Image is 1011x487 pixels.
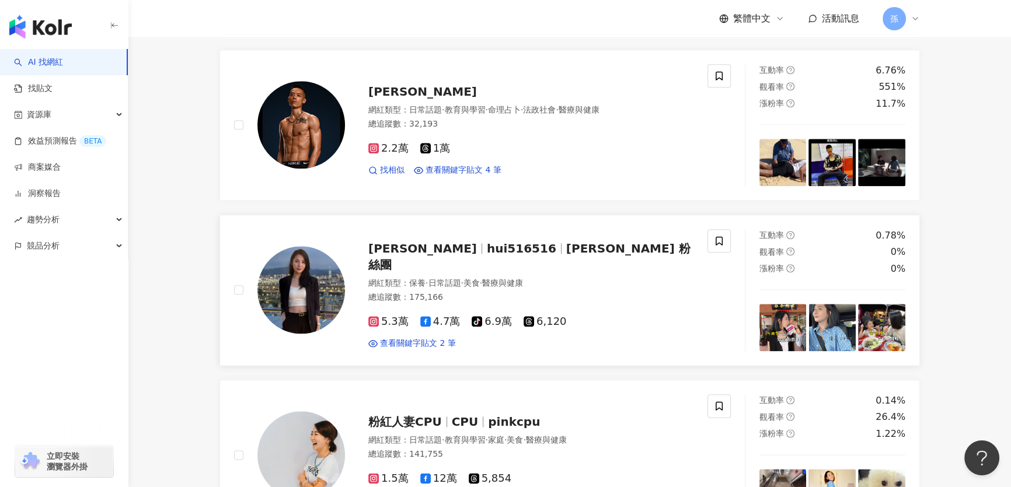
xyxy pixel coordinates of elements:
[786,412,794,421] span: question-circle
[257,81,345,169] img: KOL Avatar
[461,278,463,288] span: ·
[368,164,405,176] a: 找相似
[521,105,523,114] span: ·
[409,105,442,114] span: 日常話題
[786,231,794,239] span: question-circle
[444,105,485,114] span: 教育與學習
[9,15,72,38] img: logo
[444,435,485,444] span: 教育與學習
[27,206,60,233] span: 趨勢分析
[556,105,558,114] span: ·
[14,57,63,68] a: searchAI 找網紅
[876,229,905,242] div: 0.78%
[759,304,807,351] img: post-image
[487,241,556,255] span: hui516516
[414,164,501,176] a: 查看關鍵字貼文 4 筆
[420,472,457,485] span: 12萬
[822,13,859,24] span: 活動訊息
[808,139,856,186] img: post-image
[380,164,405,176] span: 找相似
[257,246,345,334] img: KOL Avatar
[368,241,477,255] span: [PERSON_NAME]
[14,188,61,199] a: 洞察報告
[380,338,456,349] span: 查看關鍵字貼文 2 筆
[14,83,53,94] a: 找貼文
[420,142,450,155] span: 1萬
[891,262,905,275] div: 0%
[368,316,409,328] span: 5.3萬
[480,278,482,288] span: ·
[426,278,428,288] span: ·
[27,233,60,259] span: 競品分析
[47,451,88,472] span: 立即安裝 瀏覽器外掛
[759,247,784,257] span: 觀看率
[469,472,512,485] span: 5,854
[759,230,784,240] span: 互動率
[524,316,567,328] span: 6,120
[786,264,794,272] span: question-circle
[368,435,693,446] div: 網紅類型 ：
[786,429,794,437] span: question-circle
[27,101,51,128] span: 資源庫
[786,66,794,74] span: question-circle
[759,99,784,108] span: 漲粉率
[368,292,693,303] div: 總追蹤數 ： 175,166
[759,395,784,405] span: 互動率
[759,65,784,75] span: 互動率
[759,412,784,422] span: 觀看率
[428,278,461,288] span: 日常話題
[14,216,22,224] span: rise
[219,215,920,366] a: KOL Avatar[PERSON_NAME]hui516516[PERSON_NAME] 粉絲團網紅類型：保養·日常話題·美食·醫療與健康總追蹤數：175,1665.3萬4.7萬6.9萬6,1...
[876,394,905,407] div: 0.14%
[786,82,794,90] span: question-circle
[876,97,905,110] div: 11.7%
[759,139,807,186] img: post-image
[786,99,794,107] span: question-circle
[890,12,898,25] span: 孫
[14,135,106,147] a: 效益預測報告BETA
[786,396,794,404] span: question-circle
[876,428,905,440] div: 1.22%
[876,411,905,423] div: 26.4%
[420,316,461,328] span: 4.7萬
[19,452,41,471] img: chrome extension
[733,12,771,25] span: 繁體中文
[507,435,523,444] span: 美食
[426,164,501,176] span: 查看關鍵字貼文 4 筆
[219,50,920,201] a: KOL Avatar[PERSON_NAME]網紅類型：日常話題·教育與學習·命理占卜·法政社會·醫療與健康總追蹤數：32,1932.2萬1萬找相似查看關鍵字貼文 4 筆互動率question-...
[786,247,794,255] span: question-circle
[488,105,521,114] span: 命理占卜
[368,338,456,349] a: 查看關鍵字貼文 2 筆
[485,105,487,114] span: ·
[368,118,693,130] div: 總追蹤數 ： 32,193
[15,446,113,477] a: chrome extension立即安裝 瀏覽器外掛
[368,449,693,460] div: 總追蹤數 ： 141,755
[878,80,905,93] div: 551%
[858,139,905,186] img: post-image
[526,435,567,444] span: 醫療與健康
[482,278,523,288] span: 醫療與健康
[523,435,525,444] span: ·
[368,415,442,429] span: 粉紅人妻CPU
[488,435,504,444] span: 家庭
[485,435,487,444] span: ·
[409,435,442,444] span: 日常話題
[759,429,784,438] span: 漲粉率
[523,105,556,114] span: 法政社會
[14,162,61,173] a: 商案媒合
[891,246,905,258] div: 0%
[876,64,905,77] div: 6.76%
[808,304,856,351] img: post-image
[368,104,693,116] div: 網紅類型 ：
[452,415,479,429] span: CPU
[368,85,477,99] span: [PERSON_NAME]
[472,316,512,328] span: 6.9萬
[368,241,691,272] span: [PERSON_NAME] 粉絲團
[858,304,905,351] img: post-image
[409,278,426,288] span: 保養
[759,264,784,273] span: 漲粉率
[442,105,444,114] span: ·
[488,415,540,429] span: pinkcpu
[368,472,409,485] span: 1.5萬
[759,82,784,92] span: 觀看率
